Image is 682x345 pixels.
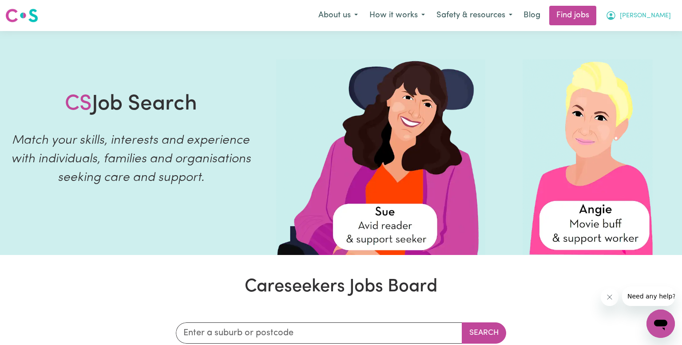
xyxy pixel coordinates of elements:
[431,6,518,25] button: Safety & resources
[646,310,675,338] iframe: Button to launch messaging window
[462,322,506,344] button: Search
[65,92,197,118] h1: Job Search
[601,288,619,306] iframe: Close message
[5,6,54,13] span: Need any help?
[5,8,38,24] img: Careseekers logo
[549,6,596,25] a: Find jobs
[313,6,364,25] button: About us
[176,322,462,344] input: Enter a suburb or postcode
[622,286,675,306] iframe: Message from company
[11,131,251,187] p: Match your skills, interests and experience with individuals, families and organisations seeking ...
[65,94,92,115] span: CS
[620,11,671,21] span: [PERSON_NAME]
[5,5,38,26] a: Careseekers logo
[518,6,546,25] a: Blog
[600,6,677,25] button: My Account
[364,6,431,25] button: How it works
